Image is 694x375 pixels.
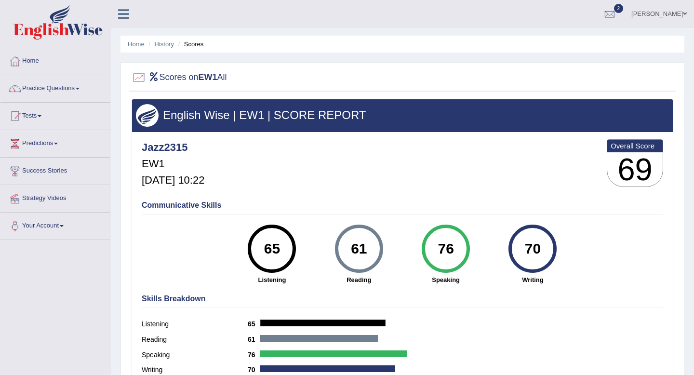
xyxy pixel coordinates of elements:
[0,75,110,99] a: Practice Questions
[248,320,260,328] b: 65
[142,295,663,303] h4: Skills Breakdown
[142,335,248,345] label: Reading
[142,158,204,170] h5: EW1
[254,228,290,269] div: 65
[341,228,376,269] div: 61
[407,275,484,284] strong: Speaking
[136,109,669,121] h3: English Wise | EW1 | SCORE REPORT
[0,185,110,209] a: Strategy Videos
[0,130,110,154] a: Predictions
[515,228,550,269] div: 70
[142,319,248,329] label: Listening
[0,213,110,237] a: Your Account
[320,275,398,284] strong: Reading
[494,275,571,284] strong: Writing
[136,104,159,127] img: wings.png
[248,366,260,374] b: 70
[132,70,227,85] h2: Scores on All
[142,174,204,186] h5: [DATE] 10:22
[0,103,110,127] a: Tests
[0,48,110,72] a: Home
[176,40,204,49] li: Scores
[199,72,217,82] b: EW1
[233,275,310,284] strong: Listening
[248,335,260,343] b: 61
[128,40,145,48] a: Home
[142,201,663,210] h4: Communicative Skills
[614,4,624,13] span: 2
[155,40,174,48] a: History
[142,142,204,153] h4: Jazz2315
[248,351,260,359] b: 76
[142,365,248,375] label: Writing
[0,158,110,182] a: Success Stories
[428,228,463,269] div: 76
[142,350,248,360] label: Speaking
[611,142,659,150] b: Overall Score
[607,152,663,187] h3: 69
